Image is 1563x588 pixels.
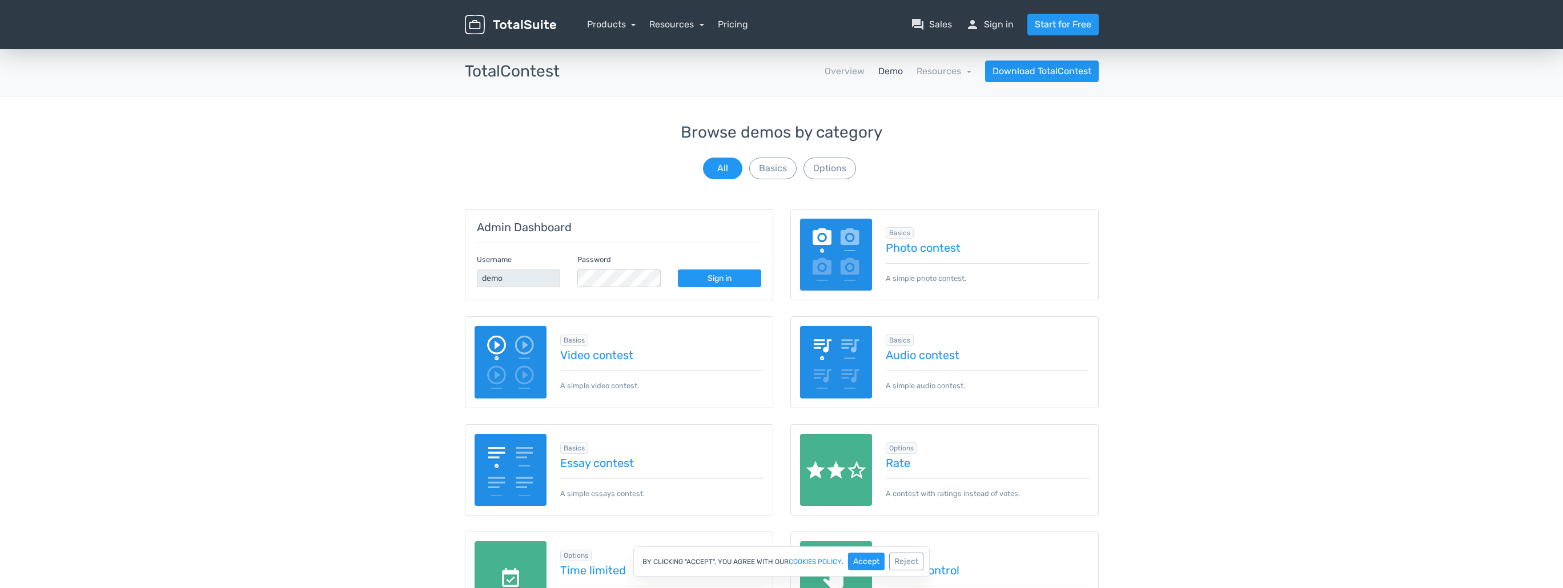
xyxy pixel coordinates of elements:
[633,546,930,577] div: By clicking "Accept", you agree with our .
[966,18,979,31] span: person
[560,349,764,361] a: Video contest
[1027,14,1099,35] a: Start for Free
[475,434,547,506] img: essay-contest.png.webp
[966,18,1014,31] a: personSign in
[886,457,1089,469] a: Rate
[649,19,704,30] a: Resources
[825,65,865,78] a: Overview
[703,158,742,179] button: All
[560,478,764,499] p: A simple essays contest.
[477,221,761,233] h5: Admin Dashboard
[577,254,611,265] label: Password
[886,349,1089,361] a: Audio contest
[560,457,764,469] a: Essay contest
[889,553,923,570] button: Reject
[465,124,1099,142] h3: Browse demos by category
[800,326,873,398] img: audio-poll.png.webp
[560,564,764,577] a: Time limited
[560,370,764,391] p: A simple video contest.
[886,478,1089,499] p: A contest with ratings instead of votes.
[886,564,1089,577] a: Quota Control
[803,158,856,179] button: Options
[985,61,1099,82] a: Download TotalContest
[886,227,914,239] span: Browse all in Basics
[560,335,588,346] span: Browse all in Basics
[749,158,797,179] button: Basics
[886,263,1089,284] p: A simple photo contest.
[789,558,842,565] a: cookies policy
[886,370,1089,391] p: A simple audio contest.
[886,335,914,346] span: Browse all in Basics
[475,326,547,398] img: video-poll.png.webp
[911,18,952,31] a: question_answerSales
[718,18,748,31] a: Pricing
[465,63,560,80] h3: TotalContest
[587,19,636,30] a: Products
[878,65,903,78] a: Demo
[886,442,917,454] span: Browse all in Options
[477,254,512,265] label: Username
[800,434,873,506] img: rate.png.webp
[911,18,925,31] span: question_answer
[678,269,761,287] a: Sign in
[800,219,873,291] img: image-poll.png.webp
[917,66,971,76] a: Resources
[465,15,556,35] img: TotalSuite for WordPress
[560,442,588,454] span: Browse all in Basics
[886,241,1089,254] a: Photo contest
[848,553,885,570] button: Accept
